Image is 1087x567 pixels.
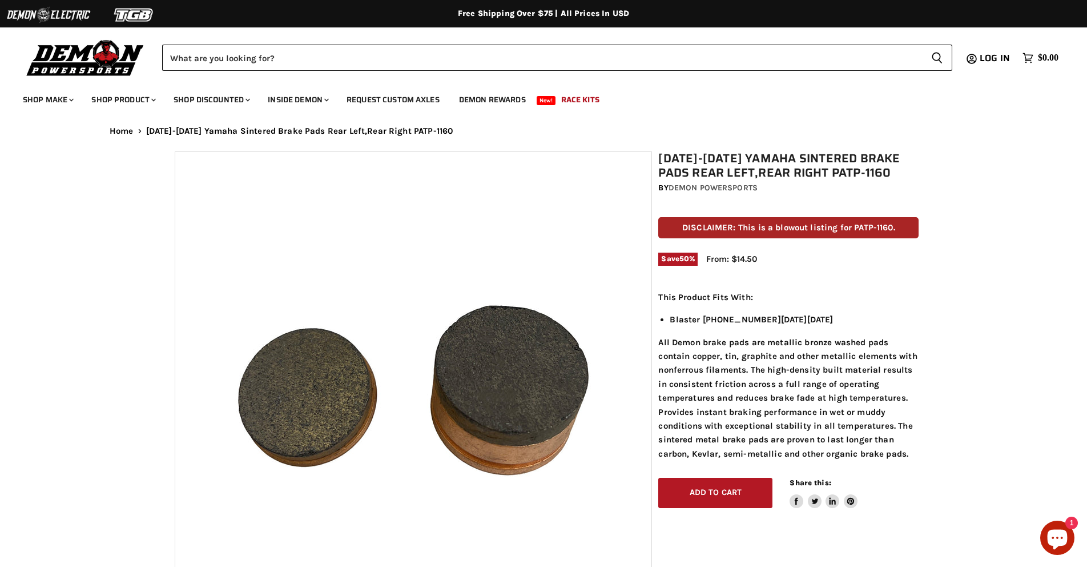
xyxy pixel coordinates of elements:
div: All Demon brake pads are metallic bronze washed pads contain copper, tin, graphite and other meta... [658,290,919,461]
p: This Product Fits With: [658,290,919,304]
span: [DATE]-[DATE] Yamaha Sintered Brake Pads Rear Left,Rear Right PATP-1160 [146,126,453,136]
button: Search [922,45,952,71]
a: Demon Rewards [450,88,534,111]
input: Search [162,45,922,71]
a: Home [110,126,134,136]
img: TGB Logo 2 [91,4,177,26]
div: Free Shipping Over $75 | All Prices In USD [87,9,1000,19]
a: Inside Demon [259,88,336,111]
a: $0.00 [1017,50,1064,66]
span: Save % [658,253,698,265]
span: Log in [980,51,1010,65]
img: Demon Powersports [23,37,148,78]
h1: [DATE]-[DATE] Yamaha Sintered Brake Pads Rear Left,Rear Right PATP-1160 [658,151,919,180]
li: Blaster [PHONE_NUMBER][DATE][DATE] [670,313,919,326]
a: Demon Powersports [669,183,758,193]
a: Race Kits [553,88,608,111]
ul: Main menu [14,83,1056,111]
a: Request Custom Axles [338,88,448,111]
span: From: $14.50 [706,254,757,264]
div: by [658,182,919,194]
a: Log in [975,53,1017,63]
button: Add to cart [658,478,772,508]
a: Shop Discounted [165,88,257,111]
form: Product [162,45,952,71]
p: DISCLAIMER: This is a blowout listing for PATP-1160. [658,217,919,238]
span: Share this: [790,478,831,487]
span: Add to cart [690,488,742,497]
nav: Breadcrumbs [87,126,1000,136]
span: 50 [679,254,689,263]
span: New! [537,96,556,105]
img: Demon Electric Logo 2 [6,4,91,26]
a: Shop Make [14,88,80,111]
span: $0.00 [1038,53,1058,63]
inbox-online-store-chat: Shopify online store chat [1037,521,1078,558]
aside: Share this: [790,478,857,508]
a: Shop Product [83,88,163,111]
